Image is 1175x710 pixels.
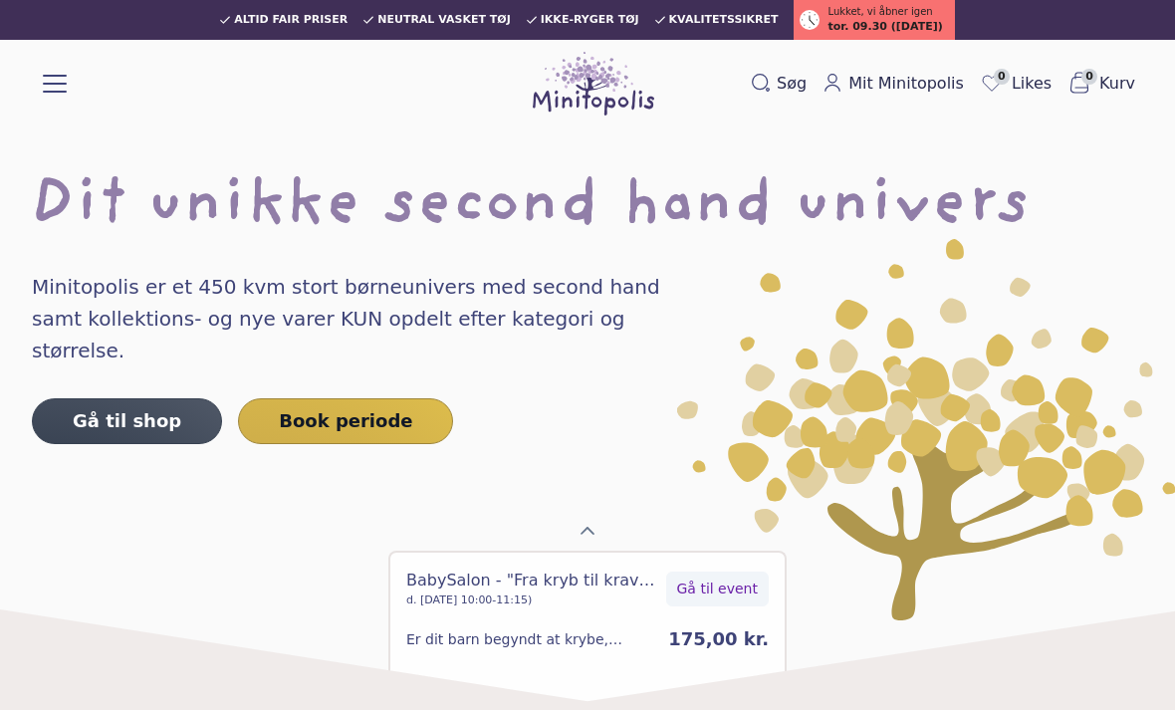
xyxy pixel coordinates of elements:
span: Kurv [1099,72,1135,96]
h1: Dit unikke second hand univers [32,175,1143,239]
a: Book periode [238,398,453,444]
span: 0 [1081,69,1097,85]
span: Mit Minitopolis [848,72,964,96]
span: 0 [994,69,1010,85]
div: d. [DATE] 10:00-11:15) [406,592,658,609]
span: Neutral vasket tøj [377,14,511,26]
a: Mit Minitopolis [815,68,972,100]
span: Kvalitetssikret [669,14,779,26]
a: 0Likes [972,67,1059,101]
button: Søg [743,68,815,100]
span: Lukket, vi åbner igen [827,4,932,19]
span: Altid fair priser [234,14,348,26]
div: Er dit barn begyndt at krybe, kravle – eller øver sig på at komme fremad? [406,629,652,649]
span: 175,00 kr. [668,628,769,649]
span: Søg [777,72,807,96]
div: BabySalon - "Fra kryb til kravl – giv dit barn et stærkt fundament" v. [PERSON_NAME] fra Små Skridt. [406,569,658,592]
span: tor. 09.30 ([DATE]) [827,19,942,36]
span: Gå til event [677,579,758,599]
img: Minitopolis logo [533,52,654,116]
button: Previous Page [572,515,603,547]
button: 0Kurv [1059,67,1143,101]
span: Ikke-ryger tøj [541,14,639,26]
h4: Minitopolis er et 450 kvm stort børneunivers med second hand samt kollektions- og nye varer KUN o... [32,271,701,366]
button: Gå til event [666,572,769,606]
a: Gå til shop [32,398,222,444]
span: Likes [1012,72,1052,96]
